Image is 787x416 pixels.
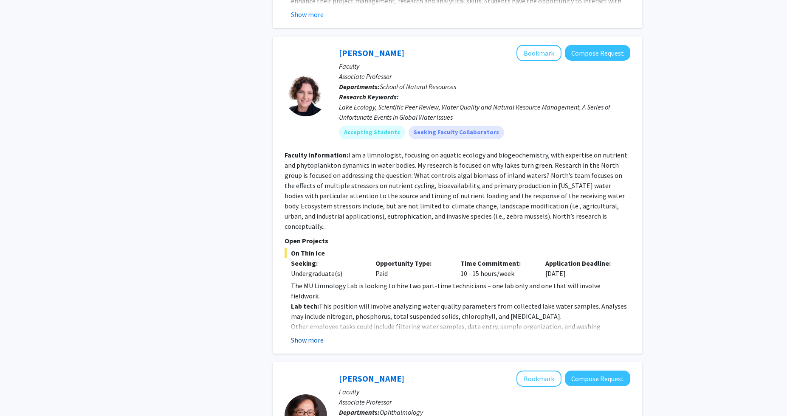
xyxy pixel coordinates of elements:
p: This position will involve analyzing water quality parameters from collected lake water samples. ... [291,301,630,321]
div: [DATE] [539,258,624,278]
button: Compose Request to Lixing Reneker [565,371,630,386]
div: 10 - 15 hours/week [454,258,539,278]
p: Open Projects [285,236,630,246]
a: [PERSON_NAME] [339,48,404,58]
button: Show more [291,335,324,345]
fg-read-more: I am a limnologist, focusing on aquatic ecology and biogeochemistry, with expertise on nutrient a... [285,151,627,230]
button: Compose Request to Rebecca North [565,45,630,61]
p: Associate Professor [339,397,630,407]
p: Faculty [339,61,630,71]
strong: Lab tech: [291,302,319,310]
p: Opportunity Type: [375,258,448,268]
mat-chip: Seeking Faculty Collaborators [409,126,504,139]
b: Departments: [339,82,380,91]
div: Paid [369,258,454,278]
b: Faculty Information: [285,151,348,159]
p: Seeking: [291,258,363,268]
p: Application Deadline: [545,258,618,268]
p: Associate Professor [339,71,630,82]
p: Time Commitment: [460,258,533,268]
p: Other employee tasks could include filtering water samples, data entry, sample organization, and ... [291,321,630,342]
b: Research Keywords: [339,93,399,101]
iframe: Chat [6,378,36,410]
mat-chip: Accepting Students [339,126,405,139]
button: Add Rebecca North to Bookmarks [516,45,561,61]
button: Show more [291,9,324,20]
span: On Thin Ice [285,248,630,258]
span: School of Natural Resources [380,82,456,91]
div: Lake Ecology, Scientific Peer Review, Water Quality and Natural Resource Management, A Series of ... [339,102,630,122]
p: Faculty [339,387,630,397]
button: Add Lixing Reneker to Bookmarks [516,371,561,387]
div: Undergraduate(s) [291,268,363,278]
p: The MU Limnology Lab is looking to hire two part-time technicians – one lab only and one that wil... [291,281,630,301]
a: [PERSON_NAME] [339,373,404,384]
